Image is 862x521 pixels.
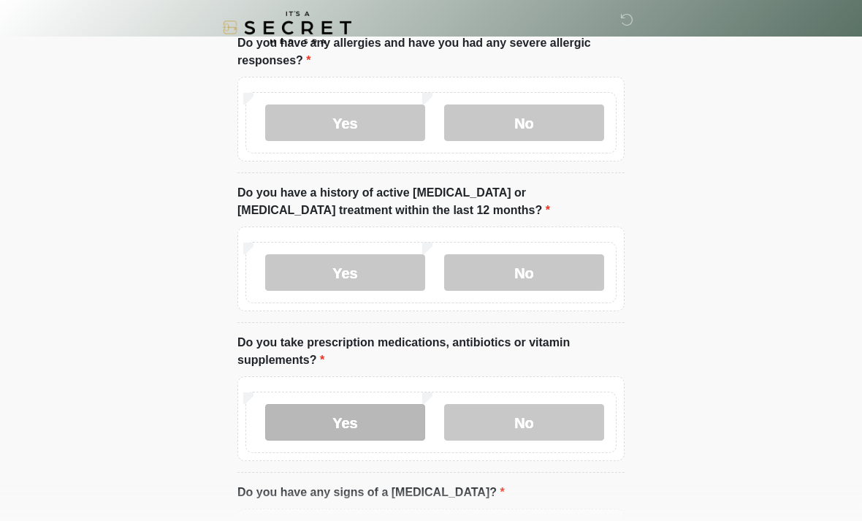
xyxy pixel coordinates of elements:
[444,404,604,441] label: No
[265,104,425,141] label: Yes
[265,404,425,441] label: Yes
[444,254,604,291] label: No
[444,104,604,141] label: No
[265,254,425,291] label: Yes
[237,184,625,219] label: Do you have a history of active [MEDICAL_DATA] or [MEDICAL_DATA] treatment within the last 12 mon...
[237,334,625,369] label: Do you take prescription medications, antibiotics or vitamin supplements?
[223,11,351,44] img: It's A Secret Med Spa Logo
[237,484,505,501] label: Do you have any signs of a [MEDICAL_DATA]?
